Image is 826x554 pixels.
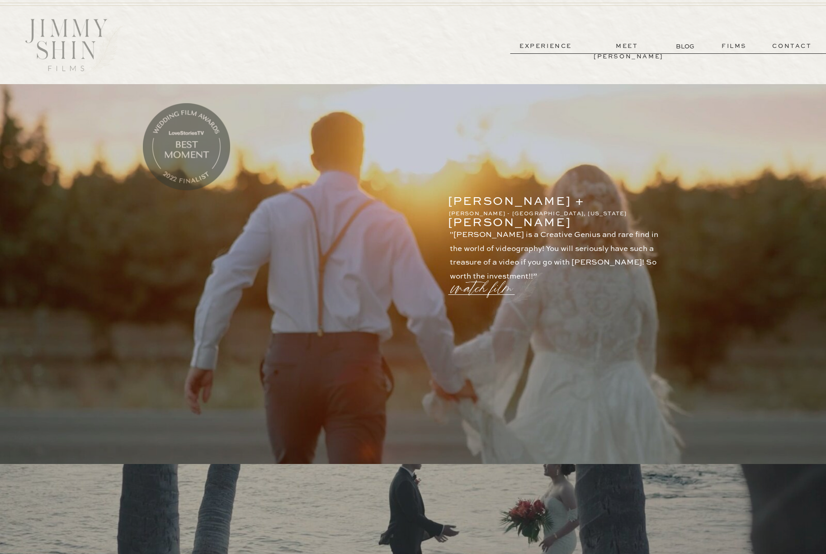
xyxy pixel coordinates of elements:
p: "[PERSON_NAME] is a Creative Genius and rare find in the world of videography! You will seriously... [450,228,667,273]
a: contact [760,41,825,52]
a: films [712,41,756,52]
a: watch film [452,265,517,300]
a: BLOG [676,42,696,51]
a: experience [512,41,579,52]
a: meet [PERSON_NAME] [594,41,661,52]
p: [PERSON_NAME] + [PERSON_NAME] [448,191,637,204]
p: [PERSON_NAME] - [GEOGRAPHIC_DATA], [US_STATE] [449,209,638,218]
